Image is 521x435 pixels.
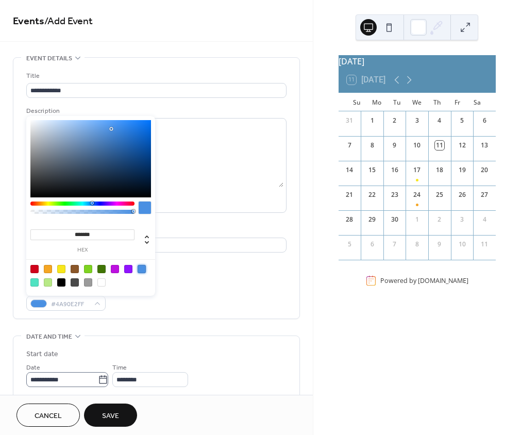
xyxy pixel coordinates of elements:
[111,265,119,273] div: #BD10E0
[390,116,399,125] div: 2
[390,190,399,199] div: 23
[345,215,354,224] div: 28
[71,265,79,273] div: #8B572A
[26,106,284,116] div: Description
[367,116,377,125] div: 1
[30,247,135,253] label: hex
[427,93,447,111] div: Th
[26,362,40,373] span: Date
[51,299,89,310] span: #4A90E2FF
[458,165,467,175] div: 19
[435,116,444,125] div: 4
[44,265,52,273] div: #F5A623
[418,276,468,285] a: [DOMAIN_NAME]
[57,265,65,273] div: #F8E71C
[84,265,92,273] div: #7ED321
[26,331,72,342] span: Date and time
[435,165,444,175] div: 18
[16,404,80,427] button: Cancel
[447,93,467,111] div: Fr
[112,362,127,373] span: Time
[124,265,132,273] div: #9013FE
[412,141,422,150] div: 10
[390,215,399,224] div: 30
[480,116,489,125] div: 6
[367,240,377,249] div: 6
[84,404,137,427] button: Save
[367,93,387,111] div: Mo
[102,411,119,422] span: Save
[347,93,367,111] div: Su
[387,93,407,111] div: Tu
[480,165,489,175] div: 20
[367,190,377,199] div: 22
[367,165,377,175] div: 15
[435,190,444,199] div: 25
[30,265,39,273] div: #D0021B
[458,116,467,125] div: 5
[30,278,39,287] div: #50E3C2
[345,240,354,249] div: 5
[412,240,422,249] div: 8
[345,141,354,150] div: 7
[339,55,496,68] div: [DATE]
[26,349,58,360] div: Start date
[390,141,399,150] div: 9
[458,240,467,249] div: 10
[345,165,354,175] div: 14
[435,141,444,150] div: 11
[84,278,92,287] div: #9B9B9B
[345,116,354,125] div: 31
[407,93,427,111] div: We
[57,278,65,287] div: #000000
[435,240,444,249] div: 9
[44,11,93,31] span: / Add Event
[435,215,444,224] div: 2
[35,411,62,422] span: Cancel
[480,240,489,249] div: 11
[390,240,399,249] div: 7
[380,276,468,285] div: Powered by
[367,215,377,224] div: 29
[412,165,422,175] div: 17
[367,141,377,150] div: 8
[345,190,354,199] div: 21
[412,116,422,125] div: 3
[467,93,488,111] div: Sa
[390,165,399,175] div: 16
[26,225,284,236] div: Location
[97,278,106,287] div: #FFFFFF
[480,141,489,150] div: 13
[44,278,52,287] div: #B8E986
[138,265,146,273] div: #4A90E2
[412,215,422,224] div: 1
[26,71,284,81] div: Title
[458,141,467,150] div: 12
[26,53,72,64] span: Event details
[412,190,422,199] div: 24
[480,215,489,224] div: 4
[458,190,467,199] div: 26
[13,11,44,31] a: Events
[71,278,79,287] div: #4A4A4A
[480,190,489,199] div: 27
[458,215,467,224] div: 3
[97,265,106,273] div: #417505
